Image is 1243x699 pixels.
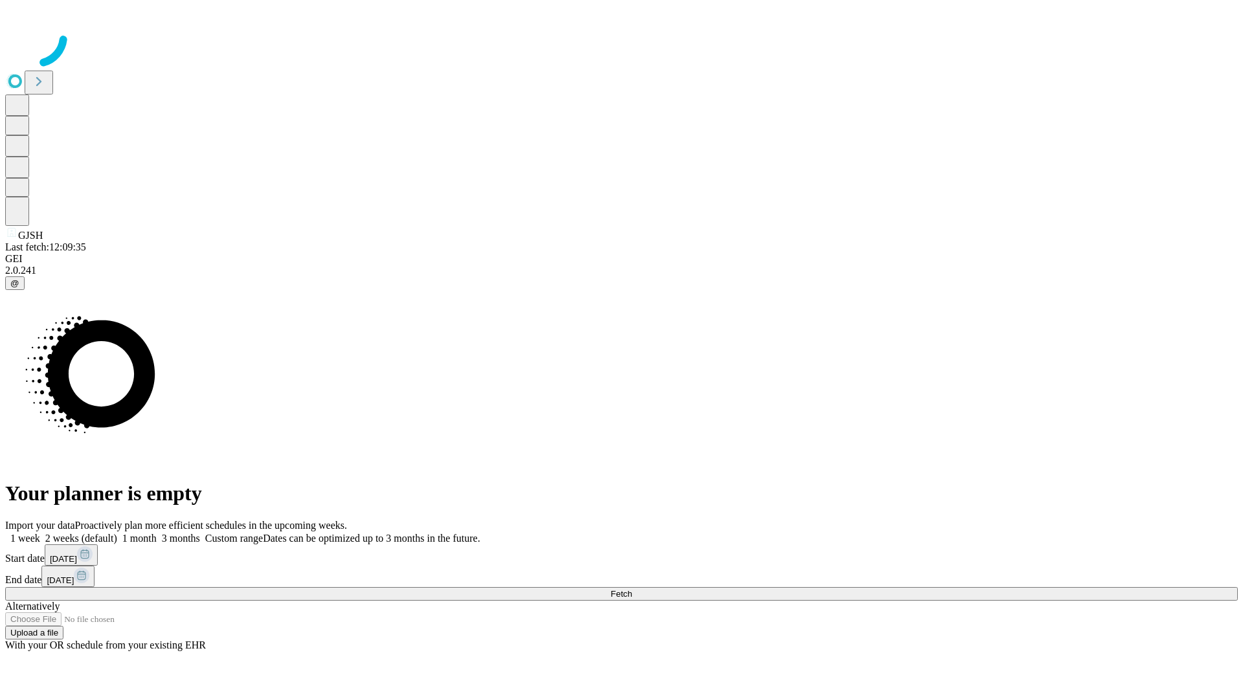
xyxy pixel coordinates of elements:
[41,566,95,587] button: [DATE]
[5,544,1238,566] div: Start date
[10,533,40,544] span: 1 week
[75,520,347,531] span: Proactively plan more efficient schedules in the upcoming weeks.
[5,482,1238,505] h1: Your planner is empty
[45,544,98,566] button: [DATE]
[10,278,19,288] span: @
[47,575,74,585] span: [DATE]
[5,520,75,531] span: Import your data
[5,639,206,650] span: With your OR schedule from your existing EHR
[263,533,480,544] span: Dates can be optimized up to 3 months in the future.
[5,253,1238,265] div: GEI
[5,241,86,252] span: Last fetch: 12:09:35
[45,533,117,544] span: 2 weeks (default)
[5,276,25,290] button: @
[610,589,632,599] span: Fetch
[5,265,1238,276] div: 2.0.241
[122,533,157,544] span: 1 month
[162,533,200,544] span: 3 months
[18,230,43,241] span: GJSH
[5,601,60,612] span: Alternatively
[50,554,77,564] span: [DATE]
[5,587,1238,601] button: Fetch
[205,533,263,544] span: Custom range
[5,626,63,639] button: Upload a file
[5,566,1238,587] div: End date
